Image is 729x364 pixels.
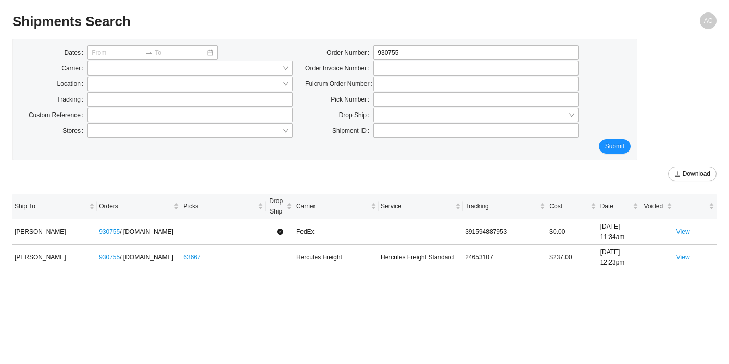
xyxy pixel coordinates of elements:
[463,245,547,270] td: 24653107
[183,201,256,211] span: Picks
[57,77,88,91] label: Location
[598,194,640,219] th: Date sortable
[640,194,674,219] th: Voided sortable
[599,139,631,154] button: Submit
[676,228,690,235] a: View
[305,61,373,76] label: Order Invoice Number
[331,92,373,107] label: Pick Number
[99,228,120,235] a: 930755
[61,61,87,76] label: Carrier
[12,219,97,245] td: [PERSON_NAME]
[92,47,143,58] input: From
[277,229,283,235] span: check-circle
[266,194,294,219] th: Drop Ship sortable
[605,141,624,152] span: Submit
[12,12,541,31] h2: Shipments Search
[12,245,97,270] td: [PERSON_NAME]
[379,245,463,270] td: Hercules Freight Standard
[99,252,179,262] div: / [DOMAIN_NAME]
[674,171,681,178] span: download
[183,254,200,261] a: 63667
[181,194,266,219] th: Picks sortable
[155,47,206,58] input: To
[549,201,588,211] span: Cost
[674,194,717,219] th: undefined sortable
[381,201,453,211] span: Service
[332,123,373,138] label: Shipment ID
[15,201,87,211] span: Ship To
[598,219,640,245] td: [DATE] 11:34am
[305,77,373,91] label: Fulcrum Order Number
[643,201,664,211] span: Voided
[65,45,88,60] label: Dates
[379,194,463,219] th: Service sortable
[465,201,537,211] span: Tracking
[668,167,717,181] button: downloadDownload
[547,194,598,219] th: Cost sortable
[463,194,547,219] th: Tracking sortable
[145,49,153,56] span: to
[145,49,153,56] span: swap-right
[547,245,598,270] td: $237.00
[294,194,379,219] th: Carrier sortable
[463,219,547,245] td: 391594887953
[676,254,690,261] a: View
[704,12,713,29] span: AC
[296,201,369,211] span: Carrier
[547,219,598,245] td: $0.00
[326,45,373,60] label: Order Number
[99,227,179,237] div: / [DOMAIN_NAME]
[598,245,640,270] td: [DATE] 12:23pm
[57,92,87,107] label: Tracking
[294,245,379,270] td: Hercules Freight
[294,219,379,245] td: FedEx
[683,169,710,179] span: Download
[600,201,631,211] span: Date
[12,194,97,219] th: Ship To sortable
[268,196,284,217] span: Drop Ship
[62,123,87,138] label: Stores
[99,254,120,261] a: 930755
[99,201,171,211] span: Orders
[29,108,87,122] label: Custom Reference
[339,108,374,122] label: Drop Ship
[97,194,181,219] th: Orders sortable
